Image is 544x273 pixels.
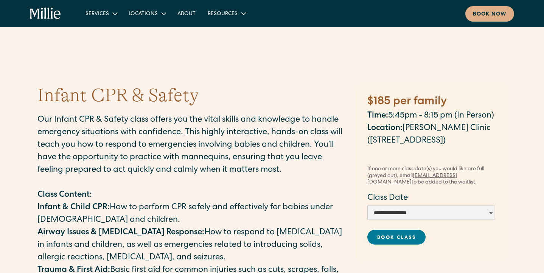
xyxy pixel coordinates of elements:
[37,227,348,264] p: How to respond to [MEDICAL_DATA] in infants and children, as well as emergencies related to intro...
[367,147,494,160] p: ‍
[171,7,202,20] a: About
[37,189,348,202] p: :
[367,96,447,108] strong: $185 per family
[367,110,494,147] p: 5:45pm - 8:15 pm (In Person) [PERSON_NAME] Clinic ([STREET_ADDRESS])
[30,8,61,20] a: home
[367,230,426,245] a: Book Class
[473,11,507,19] div: Book now
[202,7,251,20] div: Resources
[37,191,90,199] strong: Class Content
[37,177,348,189] p: ‍
[367,124,403,133] strong: Location:
[367,166,494,186] div: If one or more class date(s) you would like are full (greyed out), email to be added to the waitl...
[208,10,238,18] div: Resources
[123,7,171,20] div: Locations
[37,114,348,177] p: Our Infant CPR & Safety class offers you the vital skills and knowledge to handle emergency situa...
[367,192,494,205] label: Class Date
[37,204,110,212] strong: Infant & Child CPR:
[367,112,388,120] strong: Time:
[37,229,204,237] strong: Airway Issues & [MEDICAL_DATA] Response:
[37,202,348,227] p: How to perform CPR safely and effectively for babies under [DEMOGRAPHIC_DATA] and children.
[37,83,199,108] h1: Infant CPR & Safety
[85,10,109,18] div: Services
[465,6,514,22] a: Book now
[129,10,158,18] div: Locations
[79,7,123,20] div: Services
